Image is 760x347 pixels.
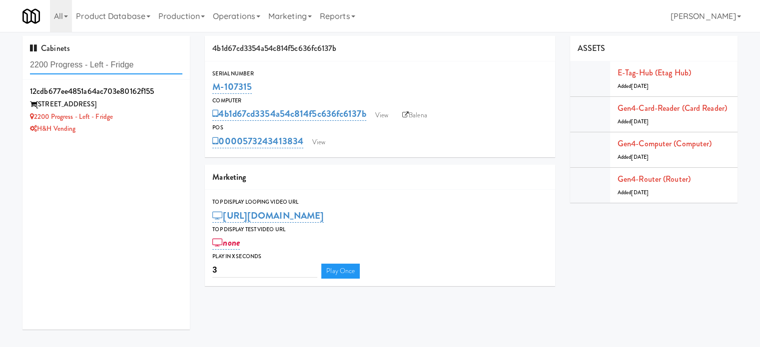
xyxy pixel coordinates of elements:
[578,42,606,54] span: ASSETS
[22,7,40,25] img: Micromart
[30,124,75,133] a: H&H Vending
[618,82,649,90] span: Added
[212,225,548,235] div: Top Display Test Video Url
[618,118,649,125] span: Added
[397,108,432,123] a: Balena
[618,153,649,161] span: Added
[618,173,691,185] a: Gen4-router (Router)
[205,36,555,61] div: 4b1d67cd3354a54c814f5c636fc6137b
[30,98,182,111] div: [STREET_ADDRESS]
[22,80,190,139] li: 12cdb677ee4851a64ac703e80162f155[STREET_ADDRESS] 2200 Progress - Left - FridgeH&H Vending
[618,138,712,149] a: Gen4-computer (Computer)
[631,189,649,196] span: [DATE]
[212,80,252,94] a: M-107315
[212,171,246,183] span: Marketing
[212,96,548,106] div: Computer
[631,153,649,161] span: [DATE]
[30,42,70,54] span: Cabinets
[212,134,303,148] a: 0000573243413834
[212,69,548,79] div: Serial Number
[212,209,324,223] a: [URL][DOMAIN_NAME]
[370,108,393,123] a: View
[321,264,360,279] a: Play Once
[212,197,548,207] div: Top Display Looping Video Url
[631,82,649,90] span: [DATE]
[631,118,649,125] span: [DATE]
[618,102,727,114] a: Gen4-card-reader (Card Reader)
[212,252,548,262] div: Play in X seconds
[307,135,330,150] a: View
[212,107,366,121] a: 4b1d67cd3354a54c814f5c636fc6137b
[212,123,548,133] div: POS
[30,84,182,99] div: 12cdb677ee4851a64ac703e80162f155
[618,189,649,196] span: Added
[212,236,240,250] a: none
[30,56,182,74] input: Search cabinets
[30,112,113,121] a: 2200 Progress - Left - Fridge
[618,67,691,78] a: E-tag-hub (Etag Hub)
